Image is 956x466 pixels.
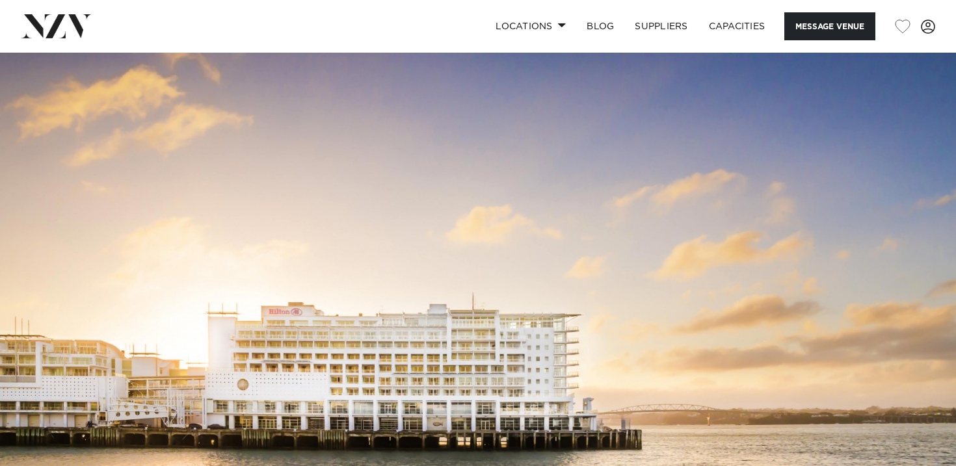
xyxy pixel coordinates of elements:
button: Message Venue [784,12,875,40]
a: SUPPLIERS [624,12,698,40]
a: Capacities [698,12,776,40]
img: nzv-logo.png [21,14,92,38]
a: BLOG [576,12,624,40]
a: Locations [485,12,576,40]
